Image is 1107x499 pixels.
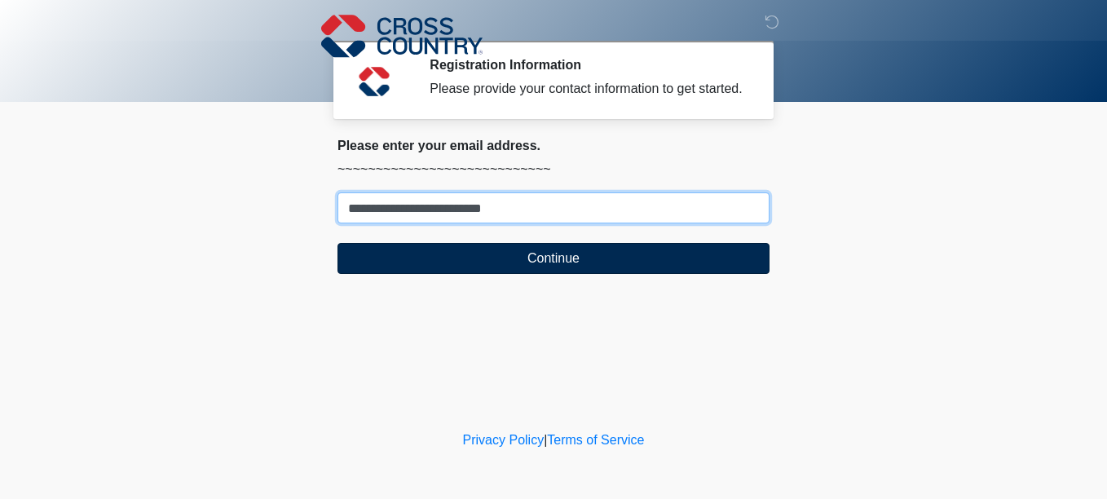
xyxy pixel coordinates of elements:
a: Privacy Policy [463,433,545,447]
p: ~~~~~~~~~~~~~~~~~~~~~~~~~~~~ [337,160,770,179]
a: Terms of Service [547,433,644,447]
button: Continue [337,243,770,274]
img: Cross Country Logo [321,12,483,60]
img: Agent Avatar [350,57,399,106]
h2: Please enter your email address. [337,138,770,153]
div: Please provide your contact information to get started. [430,79,745,99]
a: | [544,433,547,447]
